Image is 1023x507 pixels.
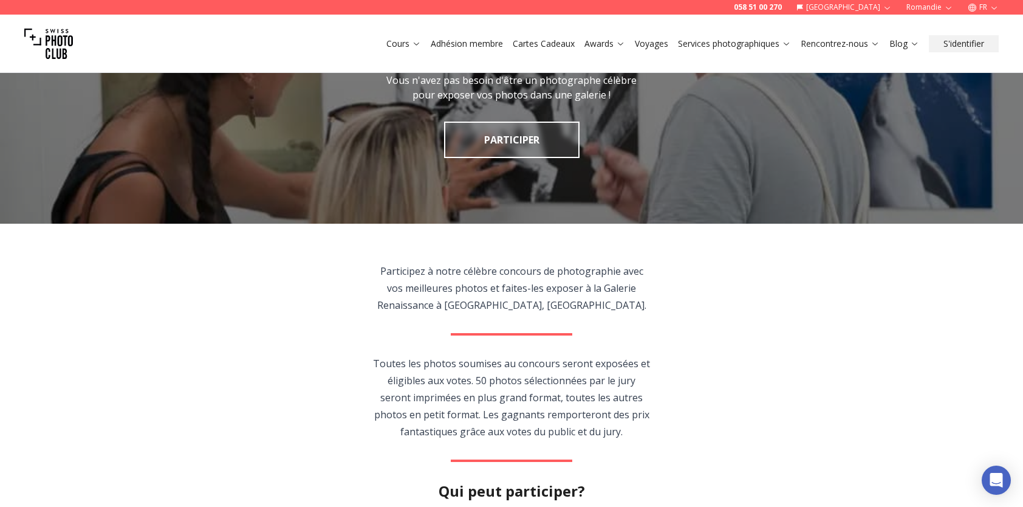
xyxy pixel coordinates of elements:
a: Voyages [635,38,668,50]
button: Services photographiques [673,35,796,52]
button: Voyages [630,35,673,52]
a: Adhésion membre [431,38,503,50]
h2: Qui peut participer? [439,481,585,501]
button: Adhésion membre [426,35,508,52]
a: Cours [386,38,421,50]
button: Blog [884,35,924,52]
p: Vous n'avez pas besoin d'être un photographe célèbre pour exposer vos photos dans une galerie ! [375,73,648,102]
button: Cours [381,35,426,52]
a: PARTICIPER [444,122,580,158]
a: Rencontrez-nous [801,38,880,50]
a: Blog [889,38,919,50]
div: Open Intercom Messenger [982,466,1011,495]
a: Services photographiques [678,38,791,50]
a: Awards [584,38,625,50]
a: Cartes Cadeaux [513,38,575,50]
button: Rencontrez-nous [796,35,884,52]
img: Swiss photo club [24,19,73,68]
button: S'identifier [929,35,999,52]
button: Cartes Cadeaux [508,35,580,52]
a: 058 51 00 270 [734,2,782,12]
p: Participez à notre célèbre concours de photographie avec vos meilleures photos et faites-les expo... [373,263,651,314]
p: Toutes les photos soumises au concours seront exposées et éligibles aux votes. 50 photos sélectio... [373,355,651,440]
button: Awards [580,35,630,52]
